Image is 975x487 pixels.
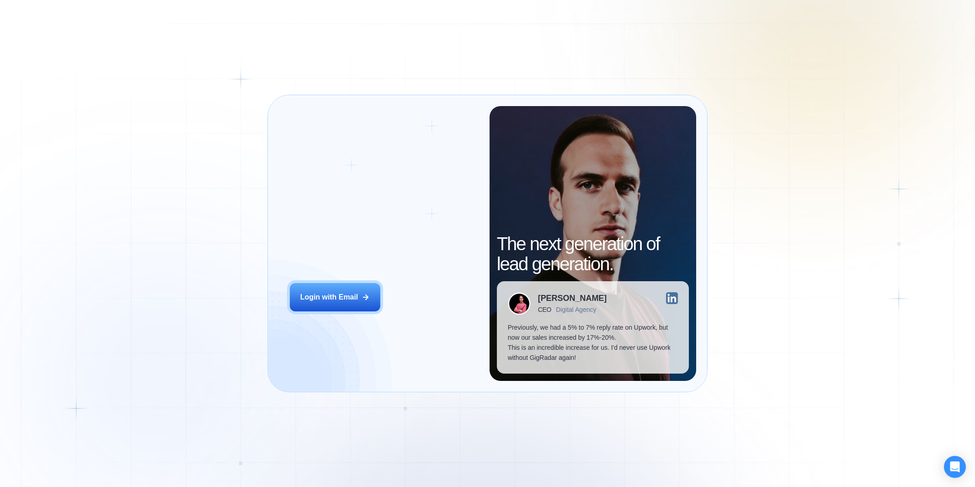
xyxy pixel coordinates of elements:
button: Login with Email [290,283,380,311]
p: Previously, we had a 5% to 7% reply rate on Upwork, but now our sales increased by 17%-20%. This ... [508,322,678,363]
h2: The next generation of lead generation. [497,234,689,274]
div: CEO [538,306,551,313]
div: Digital Agency [556,306,596,313]
div: Login with Email [300,292,358,302]
div: Open Intercom Messenger [944,456,966,478]
div: [PERSON_NAME] [538,294,607,302]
